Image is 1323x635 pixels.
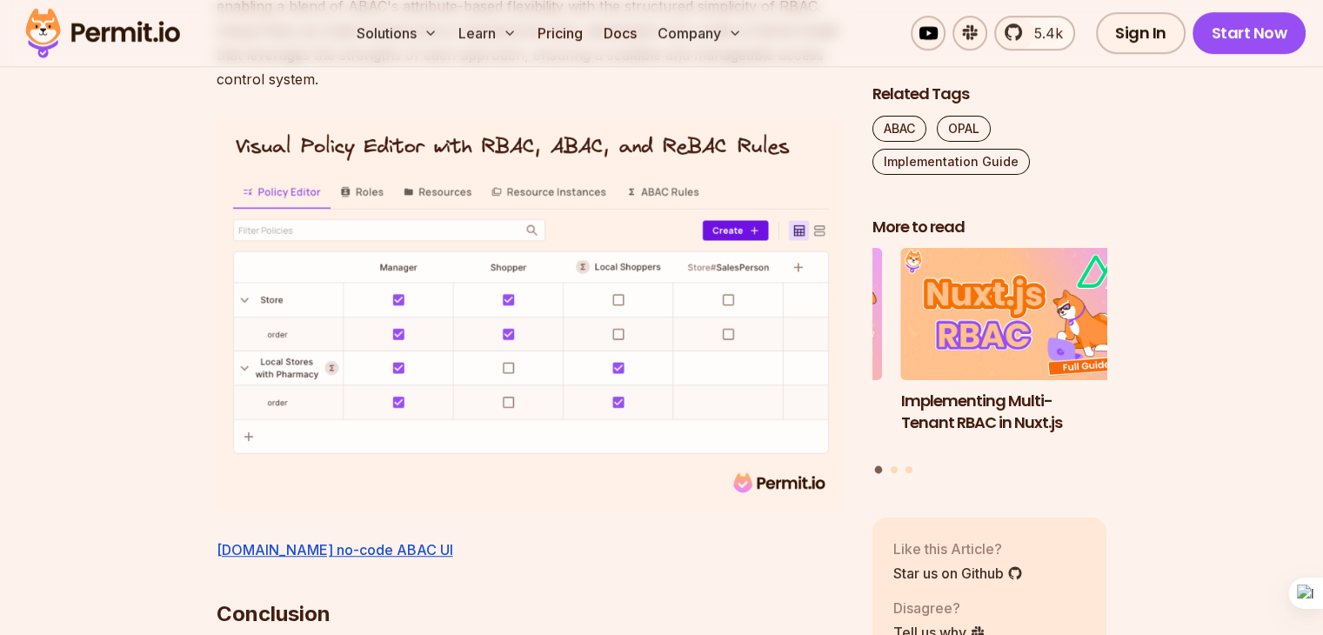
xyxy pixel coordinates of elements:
a: [DOMAIN_NAME] no-code ABAC UI [217,541,453,558]
strong: Conclusion [217,601,331,626]
li: 1 of 3 [901,249,1136,456]
img: Permit logo [17,3,188,63]
button: Solutions [350,16,444,50]
img: Policy-Based Access Control (PBAC) Isn’t as Great as You Think [647,249,882,381]
a: OPAL [937,116,991,142]
button: Company [651,16,749,50]
a: Implementation Guide [872,149,1030,175]
p: Disagree? [893,598,986,618]
img: Implementing Multi-Tenant RBAC in Nuxt.js [901,249,1136,381]
h3: Policy-Based Access Control (PBAC) Isn’t as Great as You Think [647,391,882,455]
li: 3 of 3 [647,249,882,456]
img: policy_editor_r_a_rebac.png [217,119,845,510]
button: Go to slide 3 [905,466,912,473]
a: Sign In [1096,12,1186,54]
a: Implementing Multi-Tenant RBAC in Nuxt.jsImplementing Multi-Tenant RBAC in Nuxt.js [901,249,1136,456]
span: 5.4k [1024,23,1063,43]
a: Star us on Github [893,563,1023,584]
h3: Implementing Multi-Tenant RBAC in Nuxt.js [901,391,1136,434]
a: 5.4k [994,16,1075,50]
a: Docs [597,16,644,50]
button: Go to slide 2 [891,466,898,473]
button: Learn [451,16,524,50]
button: Go to slide 1 [875,466,883,474]
a: ABAC [872,116,926,142]
p: Like this Article? [893,538,1023,559]
a: Start Now [1193,12,1306,54]
h2: More to read [872,217,1107,238]
h2: Related Tags [872,84,1107,105]
a: Pricing [531,16,590,50]
div: Posts [872,249,1107,477]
